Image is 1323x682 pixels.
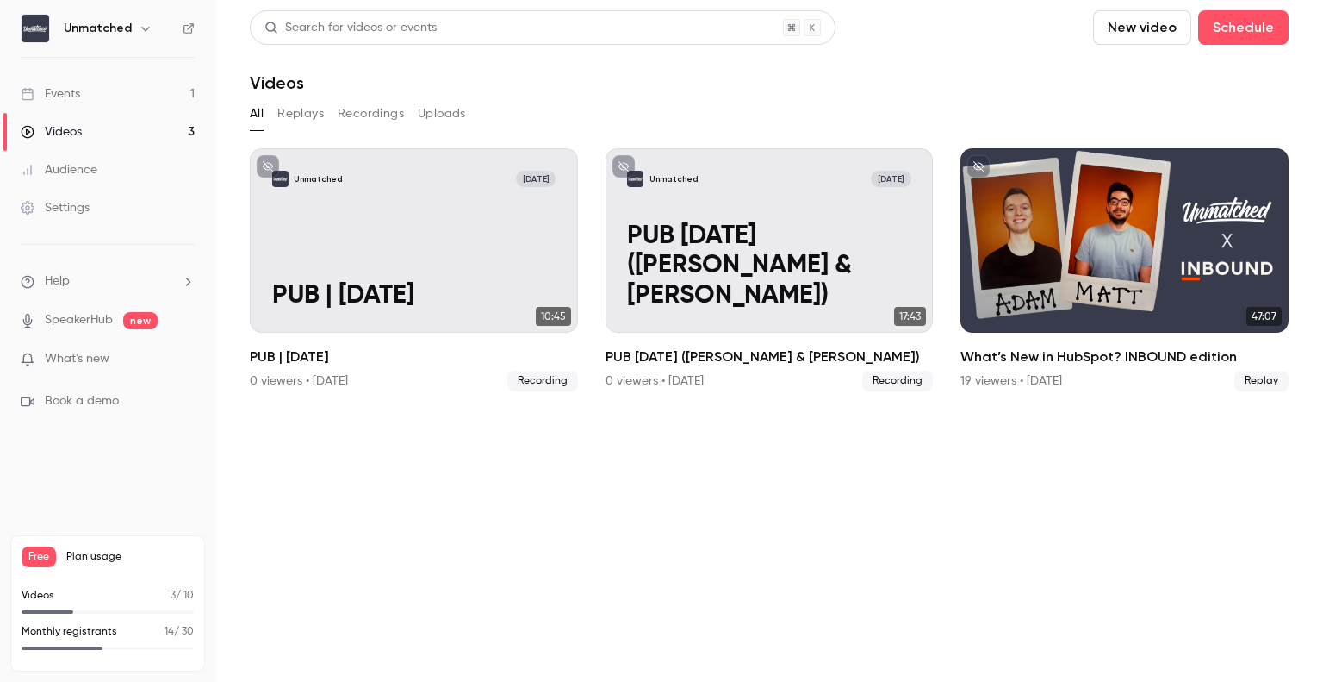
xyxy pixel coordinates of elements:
span: 17:43 [894,307,926,326]
p: Videos [22,588,54,604]
span: new [123,312,158,329]
button: Schedule [1198,10,1289,45]
span: 47:07 [1246,307,1282,326]
button: Replays [277,100,324,128]
div: Search for videos or events [264,19,437,37]
div: Settings [21,199,90,216]
a: 47:07What’s New in HubSpot? INBOUND edition19 viewers • [DATE]Replay [960,148,1289,391]
ul: Videos [250,148,1289,391]
p: / 10 [171,588,194,604]
span: Free [22,547,56,567]
img: Unmatched [22,15,49,42]
span: Help [45,272,70,291]
span: Recording [862,371,933,391]
span: Replay [1234,371,1289,391]
h6: Unmatched [64,20,132,37]
h2: PUB | [DATE] [250,347,578,367]
p: Unmatched [294,173,343,185]
p: / 30 [165,624,194,640]
span: Plan usage [66,550,194,564]
span: 14 [165,627,174,637]
a: PUB | 26th Sept 25Unmatched[DATE]PUB | [DATE]10:45PUB | [DATE]0 viewers • [DATE]Recording [250,148,578,391]
a: SpeakerHub [45,311,113,329]
li: What’s New in HubSpot? INBOUND edition [960,148,1289,391]
span: Recording [507,371,578,391]
span: What's new [45,350,109,368]
h2: What’s New in HubSpot? INBOUND edition [960,347,1289,367]
span: 3 [171,591,176,601]
div: Audience [21,161,97,178]
span: 10:45 [536,307,571,326]
iframe: Noticeable Trigger [174,352,195,367]
h1: Videos [250,72,304,93]
li: PUB | 26th Sept 25 [250,148,578,391]
p: Monthly registrants [22,624,117,640]
span: [DATE] [871,171,910,187]
div: 0 viewers • [DATE] [250,372,348,390]
button: Recordings [338,100,404,128]
span: Book a demo [45,392,119,410]
section: Videos [250,10,1289,672]
div: 0 viewers • [DATE] [606,372,704,390]
img: PUB | 26th Sept 25 [272,171,289,187]
a: PUB 19/09/2025 (Adam & Dan)Unmatched[DATE]PUB [DATE] ([PERSON_NAME] & [PERSON_NAME])17:43PUB [DAT... [606,148,934,391]
li: help-dropdown-opener [21,272,195,291]
p: PUB [DATE] ([PERSON_NAME] & [PERSON_NAME]) [627,222,910,310]
button: unpublished [257,155,279,178]
h2: PUB [DATE] ([PERSON_NAME] & [PERSON_NAME]) [606,347,934,367]
button: unpublished [967,155,990,178]
div: Videos [21,123,82,141]
p: Unmatched [649,173,699,185]
button: New video [1093,10,1191,45]
p: PUB | [DATE] [272,281,556,310]
div: Events [21,85,80,103]
button: Uploads [418,100,466,128]
button: All [250,100,264,128]
button: unpublished [612,155,635,178]
span: [DATE] [516,171,556,187]
img: PUB 19/09/2025 (Adam & Dan) [627,171,643,187]
div: 19 viewers • [DATE] [960,372,1062,390]
li: PUB 19/09/2025 (Adam & Dan) [606,148,934,391]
